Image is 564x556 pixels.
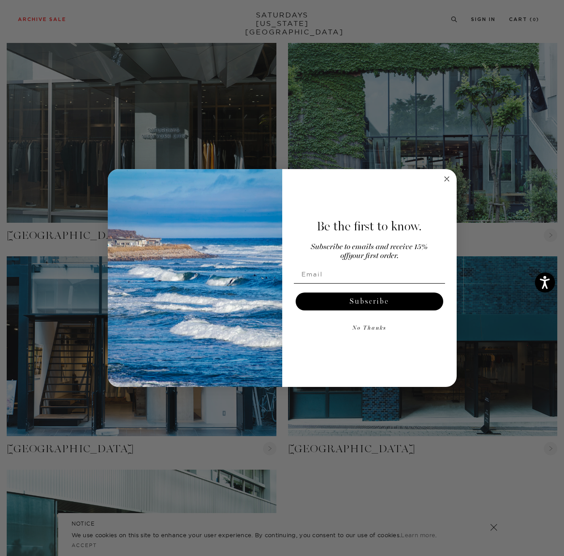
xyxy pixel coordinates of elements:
[294,283,445,284] img: underline
[348,252,399,260] span: your first order.
[108,169,282,387] img: 125c788d-000d-4f3e-b05a-1b92b2a23ec9.jpeg
[311,243,428,251] span: Subscribe to emails and receive 15%
[294,319,445,337] button: No Thanks
[441,174,452,184] button: Close dialog
[294,265,445,283] input: Email
[340,252,348,260] span: off
[317,219,422,234] span: Be the first to know.
[296,293,443,310] button: Subscribe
